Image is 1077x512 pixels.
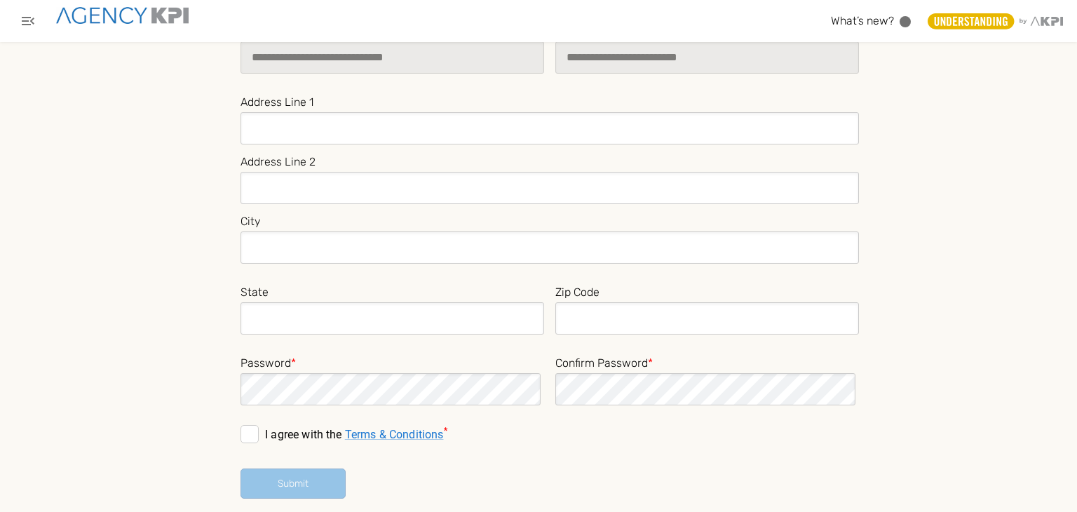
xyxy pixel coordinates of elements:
label: State [241,281,544,301]
label: Address Line 2 [241,151,859,170]
img: agencykpi-logo-550x69-2d9e3fa8.png [56,7,189,24]
a: Terms & Conditions [345,428,444,441]
p: I agree with the [265,428,443,441]
span: What’s new? [831,14,894,27]
label: Address Line 1 [241,91,859,111]
label: Password [241,352,544,372]
label: Confirm Password [555,352,859,372]
label: City [241,210,859,230]
button: Submit [241,469,346,499]
label: Zip Code [555,281,859,301]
